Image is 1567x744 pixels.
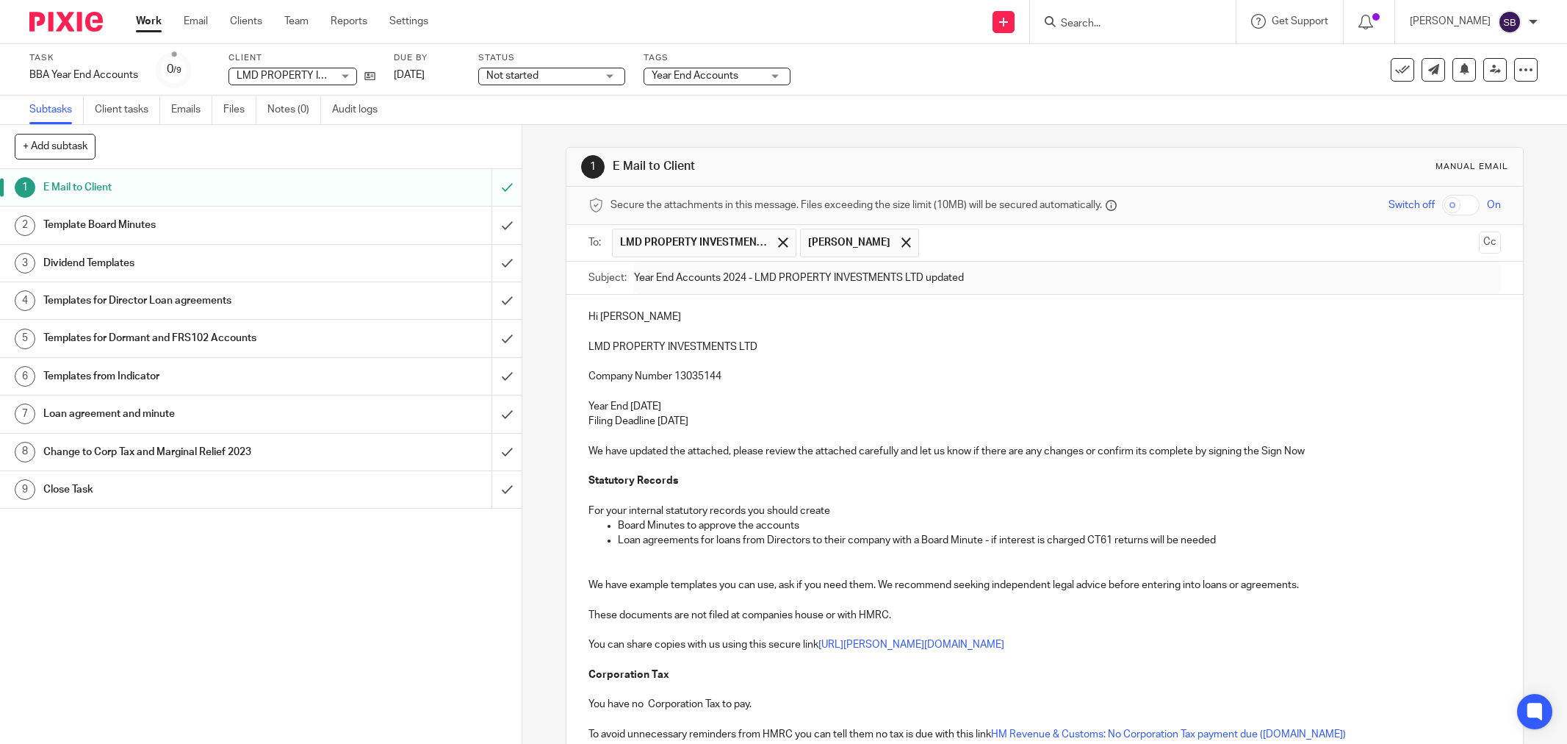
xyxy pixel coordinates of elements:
[331,14,367,29] a: Reports
[588,340,1501,354] p: LMD PROPERTY INVESTMENTS LTD
[618,518,1501,533] p: Board Minutes to approve the accounts
[43,290,333,312] h1: Templates for Director Loan agreements
[588,271,627,285] label: Subject:
[15,177,35,198] div: 1
[389,14,428,29] a: Settings
[588,310,1501,324] p: Hi [PERSON_NAME]
[588,399,1501,414] p: Year End [DATE]
[644,52,790,64] label: Tags
[1410,14,1491,29] p: [PERSON_NAME]
[588,697,1501,712] p: You have no Corporation Tax to pay.
[173,66,181,74] small: /9
[29,96,84,124] a: Subtasks
[652,71,738,81] span: Year End Accounts
[581,155,605,179] div: 1
[43,214,333,236] h1: Template Board Minutes
[29,68,138,82] div: BBA Year End Accounts
[394,70,425,80] span: [DATE]
[588,608,1501,623] p: These documents are not filed at companies house or with HMRC.
[588,637,1501,652] p: You can share copies with us using this secure link
[184,14,208,29] a: Email
[167,61,181,78] div: 0
[15,215,35,236] div: 2
[808,235,890,250] span: [PERSON_NAME]
[15,479,35,500] div: 9
[618,533,1501,548] p: Loan agreements for loans from Directors to their company with a Board Minute - if interest is ch...
[29,12,103,32] img: Pixie
[588,369,1501,384] p: Company Number 13035144
[43,365,333,387] h1: Templates from Indicator
[588,476,678,486] strong: Statutory Records
[588,444,1501,459] p: We have updated the attached, please review the attached carefully and let us know if there are a...
[394,52,460,64] label: Due by
[610,198,1102,212] span: Secure the attachments in this message. Files exceeding the size limit (10MB) will be secured aut...
[43,327,333,349] h1: Templates for Dormant and FRS102 Accounts
[228,52,375,64] label: Client
[43,176,333,198] h1: E Mail to Client
[15,329,35,349] div: 5
[613,159,1076,174] h1: E Mail to Client
[588,578,1501,593] p: We have example templates you can use, ask if you need them. We recommend seeking independent leg...
[43,403,333,425] h1: Loan agreement and minute
[588,670,669,680] strong: Corporation Tax
[43,479,333,501] h1: Close Task
[1059,18,1192,31] input: Search
[588,727,1501,742] p: To avoid unnecessary reminders from HMRC you can tell them no tax is due with this link
[15,134,96,159] button: + Add subtask
[171,96,212,124] a: Emails
[1272,16,1328,26] span: Get Support
[588,414,1501,429] p: Filing Deadline [DATE]
[223,96,256,124] a: Files
[15,442,35,462] div: 8
[818,640,1004,650] a: [URL][PERSON_NAME][DOMAIN_NAME]
[284,14,309,29] a: Team
[15,290,35,311] div: 4
[1388,198,1435,212] span: Switch off
[332,96,389,124] a: Audit logs
[588,504,1501,518] p: For your internal statutory records you should create
[1487,198,1501,212] span: On
[267,96,321,124] a: Notes (0)
[1479,232,1501,254] button: Cc
[230,14,262,29] a: Clients
[29,52,138,64] label: Task
[15,253,35,273] div: 3
[478,52,625,64] label: Status
[1435,161,1508,173] div: Manual email
[15,404,35,424] div: 7
[95,96,160,124] a: Client tasks
[588,235,605,250] label: To:
[620,235,767,250] span: LMD PROPERTY INVESTMENTS LTD
[15,366,35,387] div: 6
[43,441,333,463] h1: Change to Corp Tax and Marginal Relief 2023
[237,71,406,81] span: LMD PROPERTY INVESTMENTS LTD
[991,729,1346,740] a: HM Revenue & Customs: No Corporation Tax payment due ([DOMAIN_NAME])
[486,71,538,81] span: Not started
[43,252,333,274] h1: Dividend Templates
[1498,10,1521,34] img: svg%3E
[136,14,162,29] a: Work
